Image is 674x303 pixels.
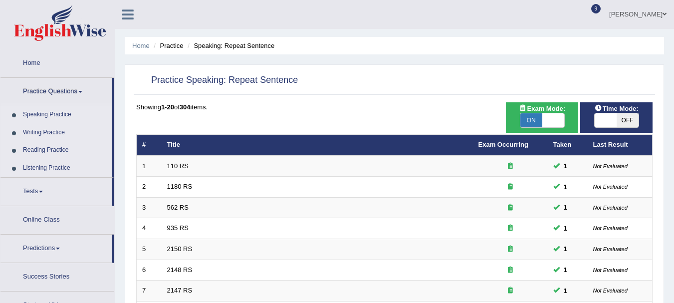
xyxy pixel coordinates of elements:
a: Tests [0,178,112,203]
span: You can still take this question [560,223,571,234]
small: Not Evaluated [593,225,628,231]
small: Not Evaluated [593,267,628,273]
span: ON [520,113,542,127]
span: You can still take this question [560,182,571,192]
a: 935 RS [167,224,189,232]
th: Taken [548,135,588,156]
b: 304 [180,103,191,111]
li: Practice [151,41,183,50]
div: Show exams occurring in exams [506,102,578,133]
td: 5 [137,239,162,260]
h2: Practice Speaking: Repeat Sentence [136,73,298,88]
span: You can still take this question [560,286,571,296]
a: 2148 RS [167,266,193,274]
div: Exam occurring question [478,286,542,296]
span: You can still take this question [560,202,571,213]
span: OFF [617,113,639,127]
a: Writing Practice [18,124,112,142]
div: Exam occurring question [478,162,542,171]
a: Success Stories [0,263,114,288]
div: Exam occurring question [478,203,542,213]
td: 6 [137,260,162,281]
a: Listening Practice [18,159,112,177]
a: Exam Occurring [478,141,528,148]
td: 4 [137,218,162,239]
a: 1180 RS [167,183,193,190]
a: Home [132,42,150,49]
a: Speaking Practice [18,106,112,124]
a: 562 RS [167,204,189,211]
th: Last Result [588,135,653,156]
span: You can still take this question [560,265,571,275]
a: Practice Questions [0,78,112,103]
div: Exam occurring question [478,182,542,192]
th: Title [162,135,473,156]
th: # [137,135,162,156]
span: 9 [591,4,601,13]
small: Not Evaluated [593,184,628,190]
b: 1-20 [161,103,174,111]
a: 2147 RS [167,287,193,294]
span: You can still take this question [560,161,571,171]
span: Time Mode: [591,103,643,114]
a: Home [0,49,114,74]
td: 1 [137,156,162,177]
a: Predictions [0,235,112,260]
span: You can still take this question [560,244,571,254]
a: Online Class [0,206,114,231]
span: Exam Mode: [515,103,569,114]
td: 3 [137,197,162,218]
div: Exam occurring question [478,224,542,233]
small: Not Evaluated [593,163,628,169]
td: 7 [137,281,162,302]
small: Not Evaluated [593,246,628,252]
div: Exam occurring question [478,245,542,254]
div: Showing of items. [136,102,653,112]
li: Speaking: Repeat Sentence [185,41,274,50]
a: 110 RS [167,162,189,170]
div: Exam occurring question [478,266,542,275]
a: 2150 RS [167,245,193,253]
a: Reading Practice [18,141,112,159]
small: Not Evaluated [593,288,628,294]
small: Not Evaluated [593,205,628,211]
td: 2 [137,177,162,198]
